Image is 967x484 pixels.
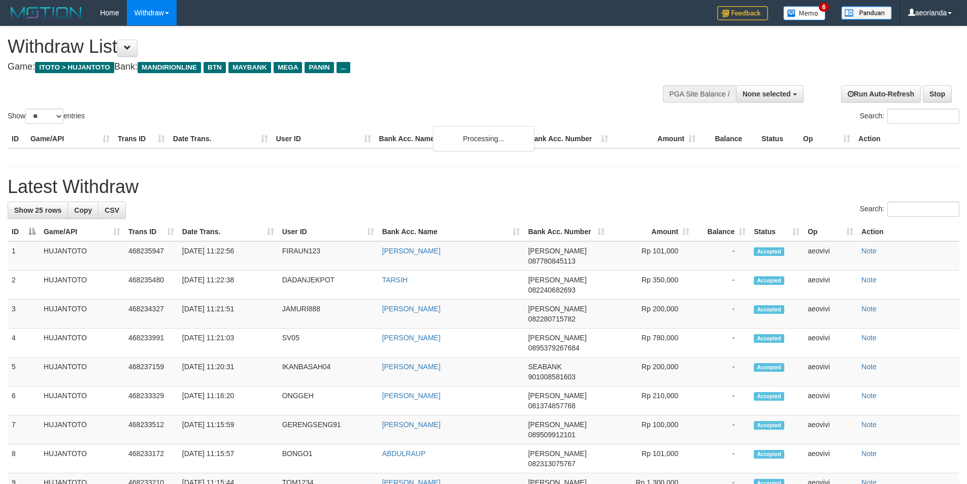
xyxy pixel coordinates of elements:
[40,329,124,358] td: HUJANTOTO
[804,444,857,473] td: aeovivi
[278,329,378,358] td: SV05
[528,431,575,439] span: Copy 089509912101 to clipboard
[8,5,85,20] img: MOTION_logo.png
[8,241,40,271] td: 1
[525,130,612,148] th: Bank Acc. Number
[178,386,278,415] td: [DATE] 11:16:20
[35,62,114,73] span: ITOTO > HUJANTOTO
[124,358,178,386] td: 468237159
[609,386,693,415] td: Rp 210,000
[382,334,441,342] a: [PERSON_NAME]
[841,85,921,103] a: Run Auto-Refresh
[8,444,40,473] td: 8
[609,444,693,473] td: Rp 101,000
[528,363,561,371] span: SEABANK
[124,241,178,271] td: 468235947
[278,386,378,415] td: ONGGEH
[228,62,271,73] span: MAYBANK
[757,130,799,148] th: Status
[8,130,26,148] th: ID
[804,329,857,358] td: aeovivi
[528,344,579,352] span: Copy 0895379267684 to clipboard
[736,85,804,103] button: None selected
[861,334,877,342] a: Note
[693,329,750,358] td: -
[124,386,178,415] td: 468233329
[382,363,441,371] a: [PERSON_NAME]
[278,271,378,300] td: DADANJEKPOT
[528,315,575,323] span: Copy 082280715782 to clipboard
[609,271,693,300] td: Rp 350,000
[861,247,877,255] a: Note
[178,329,278,358] td: [DATE] 11:21:03
[693,222,750,241] th: Balance: activate to sort column ascending
[609,358,693,386] td: Rp 200,000
[804,271,857,300] td: aeovivi
[804,241,857,271] td: aeovivi
[8,222,40,241] th: ID: activate to sort column descending
[178,300,278,329] td: [DATE] 11:21:51
[178,415,278,444] td: [DATE] 11:15:59
[693,415,750,444] td: -
[861,305,877,313] a: Note
[783,6,826,20] img: Button%20Memo.svg
[382,247,441,255] a: [PERSON_NAME]
[40,271,124,300] td: HUJANTOTO
[754,334,784,343] span: Accepted
[717,6,768,20] img: Feedback.jpg
[693,444,750,473] td: -
[124,300,178,329] td: 468234327
[528,460,575,468] span: Copy 082313075767 to clipboard
[382,276,408,284] a: TARSIH
[854,130,959,148] th: Action
[693,386,750,415] td: -
[693,241,750,271] td: -
[528,449,586,458] span: [PERSON_NAME]
[663,85,736,103] div: PGA Site Balance /
[8,37,635,57] h1: Withdraw List
[887,109,959,124] input: Search:
[278,241,378,271] td: FIRAUN123
[799,130,854,148] th: Op
[693,300,750,329] td: -
[382,421,441,429] a: [PERSON_NAME]
[8,271,40,300] td: 2
[278,358,378,386] td: IKANBASAH04
[382,449,426,458] a: ABDULRAUP
[178,444,278,473] td: [DATE] 11:15:57
[378,222,524,241] th: Bank Acc. Name: activate to sort column ascending
[105,206,119,214] span: CSV
[754,247,784,256] span: Accepted
[278,300,378,329] td: JAMURI888
[8,62,635,72] h4: Game: Bank:
[861,449,877,458] a: Note
[804,300,857,329] td: aeovivi
[861,276,877,284] a: Note
[861,421,877,429] a: Note
[124,329,178,358] td: 468233991
[40,415,124,444] td: HUJANTOTO
[40,222,124,241] th: Game/API: activate to sort column ascending
[278,444,378,473] td: BONGO1
[8,109,85,124] label: Show entries
[305,62,334,73] span: PANIN
[528,305,586,313] span: [PERSON_NAME]
[8,386,40,415] td: 6
[114,130,169,148] th: Trans ID
[754,363,784,372] span: Accepted
[8,300,40,329] td: 3
[754,450,784,459] span: Accepted
[528,286,575,294] span: Copy 082240682693 to clipboard
[804,415,857,444] td: aeovivi
[754,276,784,285] span: Accepted
[8,177,959,197] h1: Latest Withdraw
[278,415,378,444] td: GERENGSENG91
[124,222,178,241] th: Trans ID: activate to sort column ascending
[693,271,750,300] td: -
[609,241,693,271] td: Rp 101,000
[40,386,124,415] td: HUJANTOTO
[861,363,877,371] a: Note
[124,444,178,473] td: 468233172
[382,305,441,313] a: [PERSON_NAME]
[124,271,178,300] td: 468235480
